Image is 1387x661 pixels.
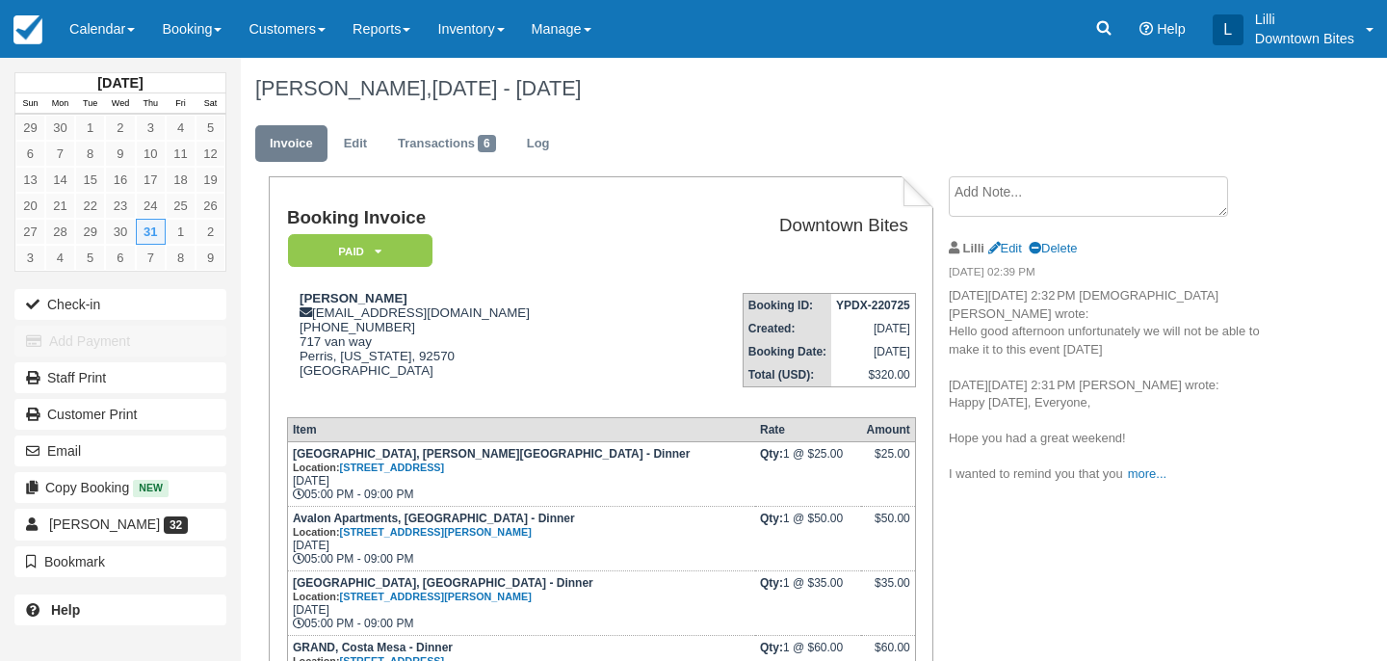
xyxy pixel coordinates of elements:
h1: [PERSON_NAME], [255,77,1267,100]
a: 2 [105,115,135,141]
div: L [1213,14,1243,45]
strong: Qty [760,447,783,461]
a: 8 [166,245,196,271]
th: Fri [166,93,196,115]
a: 1 [166,219,196,245]
a: [STREET_ADDRESS][PERSON_NAME] [340,591,532,602]
a: 10 [136,141,166,167]
td: 1 @ $35.00 [755,570,861,635]
strong: Lilli [963,241,984,255]
small: Location: [293,526,532,538]
th: Thu [136,93,166,115]
a: 22 [75,193,105,219]
a: 16 [105,167,135,193]
a: 23 [105,193,135,219]
a: 4 [45,245,75,271]
a: 20 [15,193,45,219]
a: Help [14,595,226,625]
a: 5 [196,115,225,141]
span: [DATE] - [DATE] [432,76,581,100]
th: Tue [75,93,105,115]
a: 30 [45,115,75,141]
a: 19 [196,167,225,193]
p: Downtown Bites [1255,29,1354,48]
a: 25 [166,193,196,219]
a: Transactions6 [383,125,510,163]
span: New [133,480,169,496]
strong: [DATE] [97,75,143,91]
a: 13 [15,167,45,193]
a: 8 [75,141,105,167]
small: Location: [293,462,444,473]
span: 32 [164,516,188,534]
a: 6 [15,141,45,167]
td: [DATE] 05:00 PM - 09:00 PM [287,570,755,635]
th: Booking Date: [743,340,831,363]
a: 11 [166,141,196,167]
a: more... [1128,466,1166,481]
a: Invoice [255,125,327,163]
a: 29 [75,219,105,245]
h2: Downtown Bites [662,216,908,236]
strong: Qty [760,576,783,590]
h1: Booking Invoice [287,208,654,228]
th: Rate [755,417,861,441]
span: 6 [478,135,496,152]
strong: Qty [760,512,783,525]
a: [STREET_ADDRESS] [340,462,445,473]
div: [EMAIL_ADDRESS][DOMAIN_NAME] [PHONE_NUMBER] 717 van way Perris, [US_STATE], 92570 [GEOGRAPHIC_DATA] [287,291,654,402]
a: [PERSON_NAME] 32 [14,509,226,540]
a: Paid [287,233,426,269]
a: Edit [329,125,381,163]
th: Total (USD): [743,363,831,387]
a: 12 [196,141,225,167]
div: $35.00 [866,576,909,605]
a: 2 [196,219,225,245]
a: 26 [196,193,225,219]
a: 28 [45,219,75,245]
a: 9 [105,141,135,167]
a: 5 [75,245,105,271]
td: 1 @ $25.00 [755,441,861,506]
strong: [PERSON_NAME] [300,291,407,305]
button: Email [14,436,226,466]
td: [DATE] [831,317,915,340]
a: Log [512,125,564,163]
b: Help [51,602,80,618]
th: Sat [196,93,225,115]
a: 18 [166,167,196,193]
a: 15 [75,167,105,193]
td: $320.00 [831,363,915,387]
a: 14 [45,167,75,193]
td: 1 @ $50.00 [755,506,861,570]
span: [PERSON_NAME] [49,516,160,532]
small: Location: [293,591,532,602]
a: 1 [75,115,105,141]
a: Delete [1029,241,1077,255]
a: 7 [136,245,166,271]
th: Wed [105,93,135,115]
td: [DATE] 05:00 PM - 09:00 PM [287,506,755,570]
th: Item [287,417,755,441]
th: Booking ID: [743,294,831,318]
a: 24 [136,193,166,219]
div: $50.00 [866,512,909,541]
a: 21 [45,193,75,219]
td: [DATE] 05:00 PM - 09:00 PM [287,441,755,506]
a: 9 [196,245,225,271]
strong: Avalon Apartments, [GEOGRAPHIC_DATA] - Dinner [293,512,575,539]
td: [DATE] [831,340,915,363]
div: $25.00 [866,447,909,476]
em: [DATE] 02:39 PM [949,264,1267,285]
a: 31 [136,219,166,245]
button: Bookmark [14,546,226,577]
a: Edit [988,241,1022,255]
button: Add Payment [14,326,226,357]
i: Help [1139,22,1153,36]
em: Paid [288,234,432,268]
a: 6 [105,245,135,271]
a: 27 [15,219,45,245]
a: 7 [45,141,75,167]
p: Lilli [1255,10,1354,29]
strong: [GEOGRAPHIC_DATA], [PERSON_NAME][GEOGRAPHIC_DATA] - Dinner [293,447,690,474]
